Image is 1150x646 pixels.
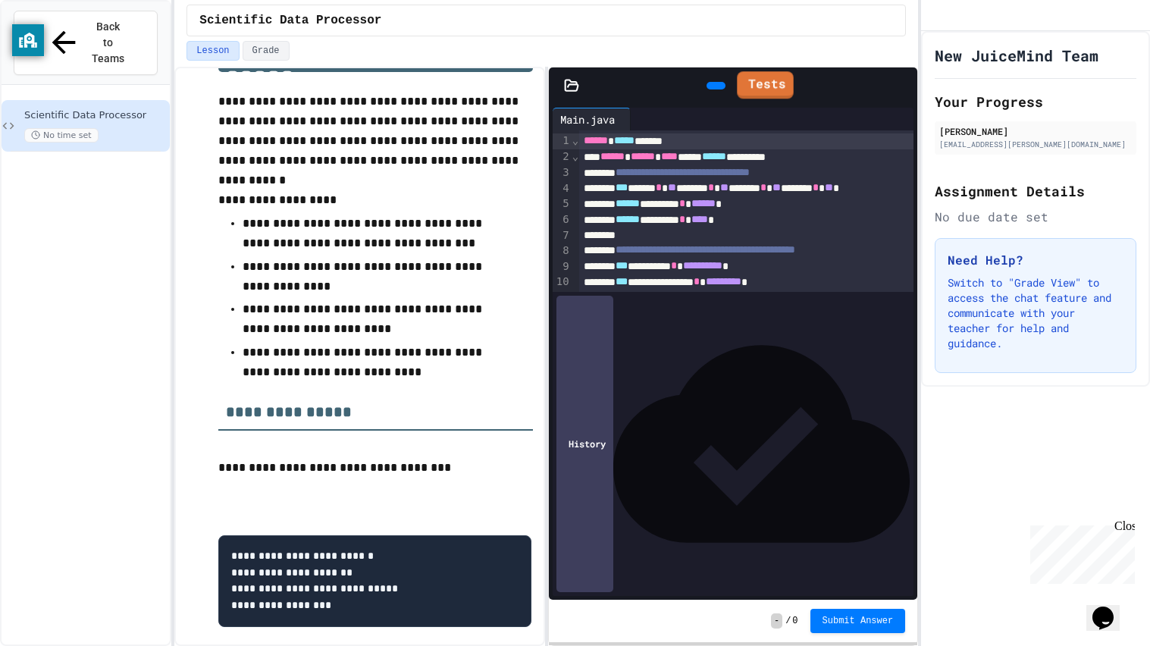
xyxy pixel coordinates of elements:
[556,296,613,592] div: History
[935,208,1136,226] div: No due date set
[1024,519,1135,584] iframe: chat widget
[935,180,1136,202] h2: Assignment Details
[771,613,782,629] span: -
[823,615,894,627] span: Submit Answer
[572,150,579,162] span: Fold line
[737,71,793,99] a: Tests
[785,615,791,627] span: /
[24,128,99,143] span: No time set
[90,19,126,67] span: Back to Teams
[553,133,572,149] div: 1
[186,41,239,61] button: Lesson
[553,108,631,130] div: Main.java
[1086,585,1135,631] iframe: chat widget
[935,91,1136,112] h2: Your Progress
[553,149,572,165] div: 2
[553,243,572,259] div: 8
[948,275,1123,351] p: Switch to "Grade View" to access the chat feature and communicate with your teacher for help and ...
[553,165,572,181] div: 3
[810,609,906,633] button: Submit Answer
[24,109,167,122] span: Scientific Data Processor
[572,134,579,146] span: Fold line
[6,6,105,96] div: Chat with us now!Close
[792,615,797,627] span: 0
[553,196,572,212] div: 5
[939,124,1132,138] div: [PERSON_NAME]
[553,111,622,127] div: Main.java
[553,228,572,243] div: 7
[553,212,572,228] div: 6
[199,11,381,30] span: Scientific Data Processor
[14,11,158,75] button: Back to Teams
[243,41,290,61] button: Grade
[553,290,572,306] div: 11
[935,45,1098,66] h1: New JuiceMind Team
[948,251,1123,269] h3: Need Help?
[553,181,572,197] div: 4
[939,139,1132,150] div: [EMAIL_ADDRESS][PERSON_NAME][DOMAIN_NAME]
[12,24,44,56] button: privacy banner
[553,274,572,290] div: 10
[553,259,572,275] div: 9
